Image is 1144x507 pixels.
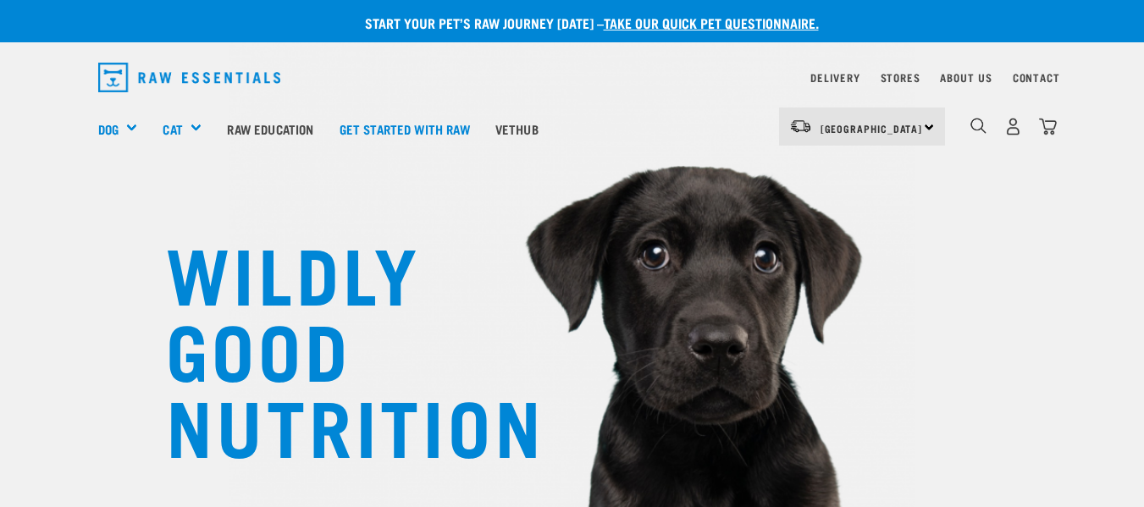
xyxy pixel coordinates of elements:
a: Raw Education [214,95,326,163]
a: Dog [98,119,119,139]
span: [GEOGRAPHIC_DATA] [821,125,923,131]
h1: WILDLY GOOD NUTRITION [166,233,505,461]
img: home-icon@2x.png [1039,118,1057,135]
nav: dropdown navigation [85,56,1060,99]
a: About Us [940,74,992,80]
a: Contact [1013,74,1060,80]
a: Get started with Raw [327,95,483,163]
a: Stores [881,74,920,80]
img: Raw Essentials Logo [98,63,281,92]
a: Cat [163,119,182,139]
a: Vethub [483,95,551,163]
a: take our quick pet questionnaire. [604,19,819,26]
img: user.png [1004,118,1022,135]
img: home-icon-1@2x.png [970,118,986,134]
img: van-moving.png [789,118,812,134]
a: Delivery [810,74,859,80]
